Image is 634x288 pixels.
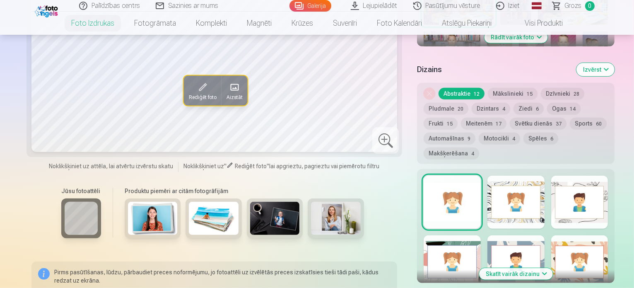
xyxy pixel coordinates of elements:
span: 0 [585,1,595,11]
span: 15 [447,121,453,127]
button: Dzintars4 [472,103,510,114]
span: 6 [536,106,539,112]
button: Svētku dienās37 [510,118,567,129]
button: Ziedi6 [513,103,544,114]
h6: Jūsu fotoattēli [61,187,101,195]
button: Makšķerēšana4 [424,148,479,159]
span: " [267,163,269,169]
h6: Produktu piemēri ar citām fotogrāfijām [121,187,367,195]
p: Pirms pasūtīšanas, lūdzu, pārbaudiet preces noformējumu, jo fotoattēli uz izvēlētās preces izskat... [55,268,391,285]
span: 17 [496,121,501,127]
button: Izvērst [576,63,615,76]
span: 12 [474,91,480,97]
button: Sports60 [570,118,607,129]
span: Aizstāt [226,94,242,101]
a: Atslēgu piekariņi [432,12,501,35]
span: 6 [550,136,553,142]
span: Rediģēt foto [188,94,216,101]
a: Krūzes [282,12,323,35]
button: Rādīt vairāk foto [484,31,547,43]
a: Foto izdrukas [61,12,124,35]
button: Motocikli4 [479,133,520,144]
button: Ogas14 [547,103,581,114]
a: Magnēti [237,12,282,35]
button: Dzīvnieki28 [541,88,584,99]
a: Komplekti [186,12,237,35]
img: /fa1 [35,3,60,17]
h5: Dizains [417,64,570,75]
button: Skatīt vairāk dizainu [479,268,553,280]
span: 9 [468,136,470,142]
button: Aizstāt [221,76,247,106]
button: Spēles6 [523,133,558,144]
span: 4 [512,136,515,142]
a: Suvenīri [323,12,367,35]
button: Abstraktie12 [439,88,485,99]
span: Noklikšķiniet uz attēla, lai atvērtu izvērstu skatu [49,162,173,170]
button: Mākslinieki15 [488,88,538,99]
span: 4 [471,151,474,157]
a: Visi produkti [501,12,573,35]
button: Frukti15 [424,118,458,129]
span: 60 [596,121,602,127]
span: 15 [527,91,533,97]
span: 4 [502,106,505,112]
button: Pludmale20 [424,103,468,114]
span: Grozs [565,1,582,11]
span: 37 [556,121,562,127]
span: Noklikšķiniet uz [183,163,224,169]
span: 28 [574,91,579,97]
span: 14 [570,106,576,112]
a: Foto kalendāri [367,12,432,35]
button: Meitenēm17 [461,118,506,129]
button: Automašīnas9 [424,133,475,144]
span: Rediģēt foto [235,163,267,169]
a: Fotogrāmata [124,12,186,35]
span: lai apgrieztu, pagrieztu vai piemērotu filtru [269,163,379,169]
span: " [224,163,227,169]
span: 20 [458,106,463,112]
button: Rediģēt foto [183,76,221,106]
